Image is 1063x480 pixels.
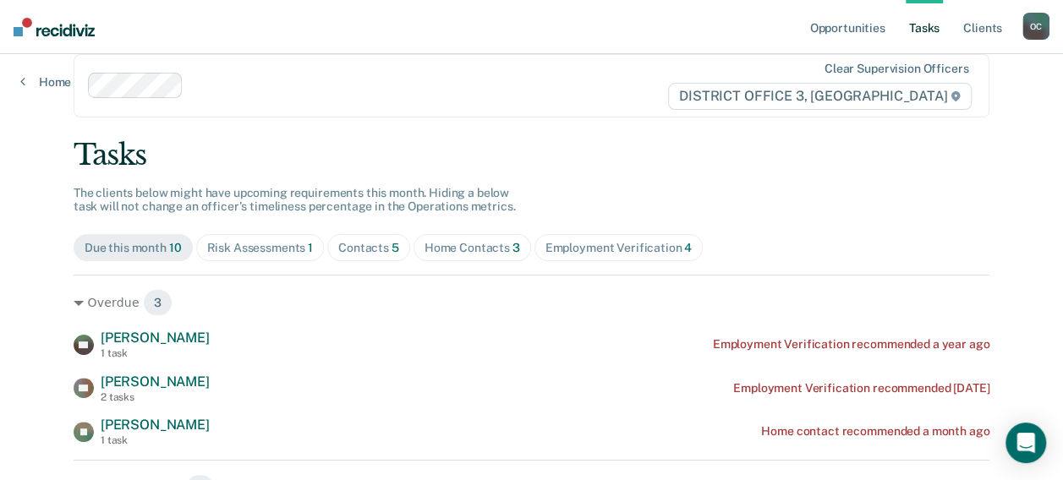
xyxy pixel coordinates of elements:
[1005,423,1046,463] div: Open Intercom Messenger
[14,18,95,36] img: Recidiviz
[207,241,314,255] div: Risk Assessments
[825,62,968,76] div: Clear supervision officers
[20,74,71,90] a: Home
[101,347,210,359] div: 1 task
[512,241,520,254] span: 3
[1022,13,1049,40] button: OC
[308,241,313,254] span: 1
[74,186,516,214] span: The clients below might have upcoming requirements this month. Hiding a below task will not chang...
[425,241,520,255] div: Home Contacts
[668,83,972,110] span: DISTRICT OFFICE 3, [GEOGRAPHIC_DATA]
[169,241,182,254] span: 10
[733,381,989,395] div: Employment Verification recommended [DATE]
[101,391,210,403] div: 2 tasks
[392,241,399,254] span: 5
[684,241,692,254] span: 4
[545,241,693,255] div: Employment Verification
[101,374,210,390] span: [PERSON_NAME]
[1022,13,1049,40] div: O C
[713,337,990,352] div: Employment Verification recommended a year ago
[101,417,210,433] span: [PERSON_NAME]
[74,289,989,316] div: Overdue 3
[101,330,210,346] span: [PERSON_NAME]
[338,241,399,255] div: Contacts
[761,424,989,439] div: Home contact recommended a month ago
[74,138,989,172] div: Tasks
[101,434,210,446] div: 1 task
[143,289,173,316] span: 3
[85,241,182,255] div: Due this month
